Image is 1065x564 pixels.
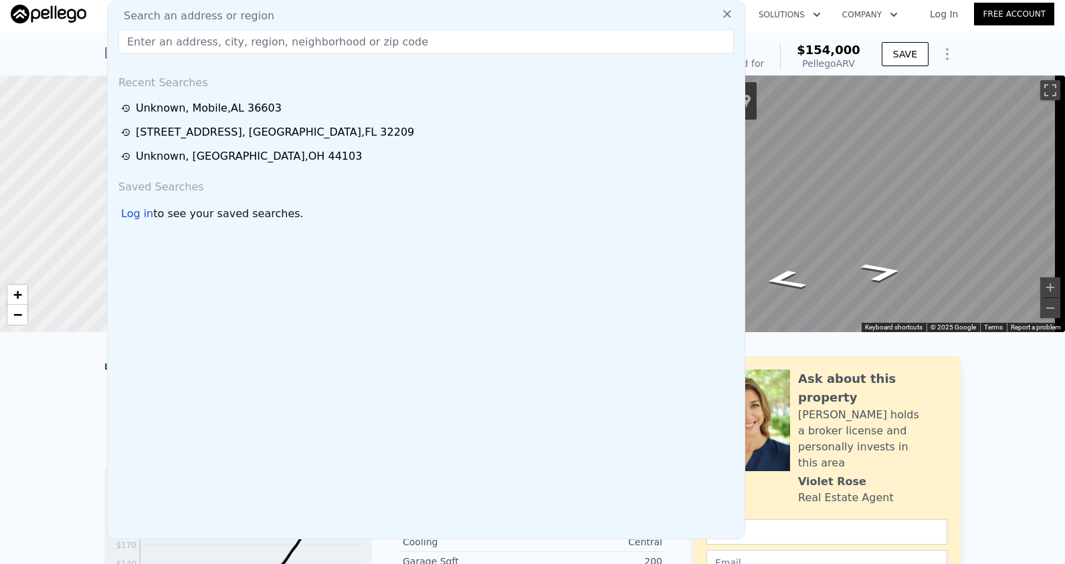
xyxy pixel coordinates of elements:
input: Name [706,519,947,545]
span: to see your saved searches. [153,206,303,222]
path: Go Northwest, Woodland St W [843,257,921,287]
div: Map [612,76,1065,332]
div: Violet Rose [798,474,866,490]
a: Show location on map [742,94,751,108]
span: © 2025 Google [931,323,976,331]
div: Central [532,535,662,549]
a: Report a problem [1011,323,1061,331]
a: Zoom out [7,305,27,325]
a: [STREET_ADDRESS], [GEOGRAPHIC_DATA],FL 32209 [121,124,735,140]
tspan: $170 [116,541,136,550]
button: Toggle fullscreen view [1040,80,1060,100]
div: LISTING & SALE HISTORY [104,362,372,375]
div: [STREET_ADDRESS] , [GEOGRAPHIC_DATA] , FL 32209 [136,124,414,140]
button: Keyboard shortcuts [865,323,923,332]
div: Cooling [403,535,532,549]
div: Pellego ARV [797,57,860,70]
a: Log In [914,7,974,21]
button: Zoom out [1040,298,1060,318]
div: Ask about this property [798,370,947,407]
div: Unknown , Mobile , AL 36603 [136,100,282,116]
a: Free Account [974,3,1054,25]
a: Terms (opens in new tab) [984,323,1003,331]
div: Recent Searches [113,64,739,96]
div: Real Estate Agent [798,490,894,506]
button: Show Options [934,41,961,67]
div: [STREET_ADDRESS] , [GEOGRAPHIC_DATA] , FL 32209 [104,43,421,62]
a: Unknown, [GEOGRAPHIC_DATA],OH 44103 [121,148,735,164]
img: Pellego [11,5,86,23]
span: − [13,306,22,323]
a: Unknown, Mobile,AL 36603 [121,100,735,116]
div: Log in [121,206,153,222]
button: Solutions [748,3,832,27]
div: Saved Searches [113,168,739,200]
span: $154,000 [797,43,860,57]
button: Company [832,3,908,27]
span: + [13,286,22,303]
span: Search an address or region [113,8,274,24]
a: Zoom in [7,285,27,305]
div: Street View [612,76,1065,332]
div: [PERSON_NAME] holds a broker license and personally invests in this area [798,407,947,471]
button: Zoom in [1040,277,1060,297]
input: Enter an address, city, region, neighborhood or zip code [118,29,734,53]
button: SAVE [882,42,929,66]
div: Unknown , [GEOGRAPHIC_DATA] , OH 44103 [136,148,362,164]
path: Go Southeast, Woodland St W [746,265,824,295]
